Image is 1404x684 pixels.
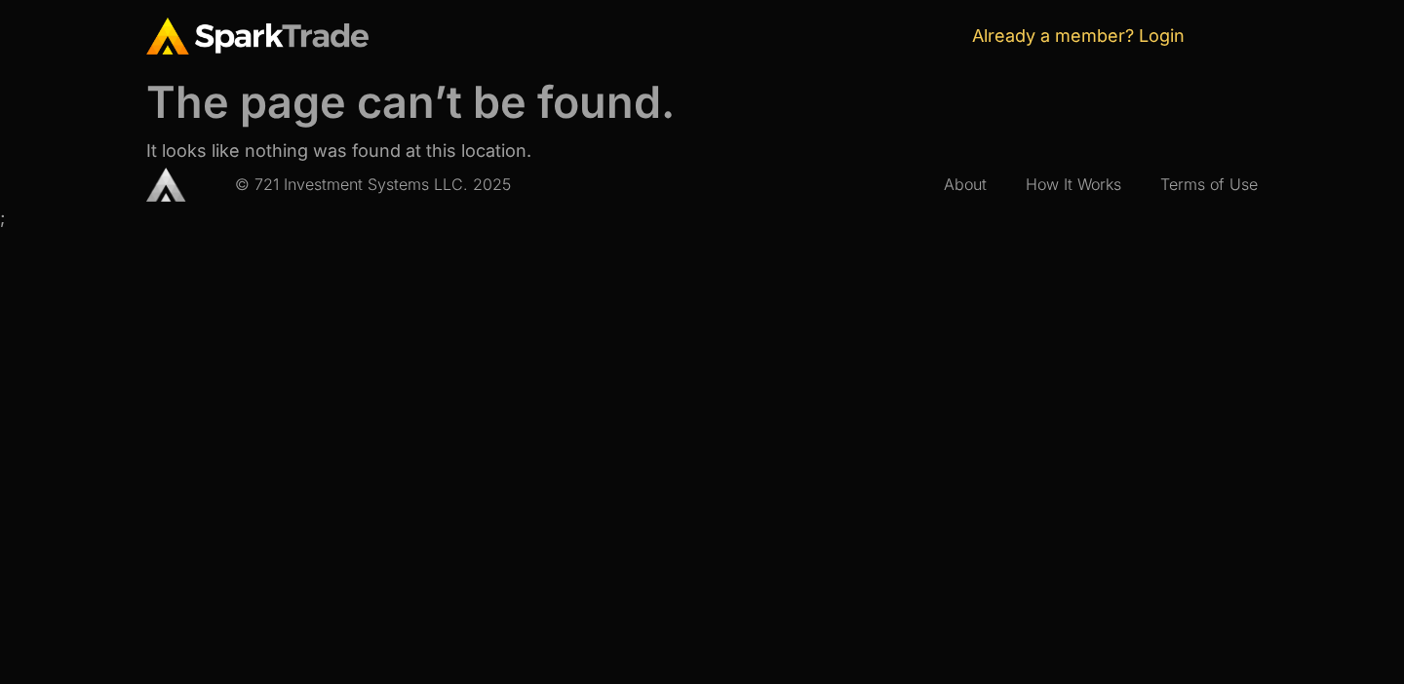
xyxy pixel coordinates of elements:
[1141,162,1277,207] a: Terms of Use
[146,80,1258,124] h1: The page can’t be found.
[1006,162,1141,207] a: How It Works
[924,162,1006,207] a: About
[235,174,263,194] span: © 7
[146,139,1258,162] p: It looks like nothing was found at this location.
[263,174,511,194] span: 21 Investment Systems LLC. 2025
[972,25,1185,46] a: Already a member? Login
[924,162,1277,207] nav: Menu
